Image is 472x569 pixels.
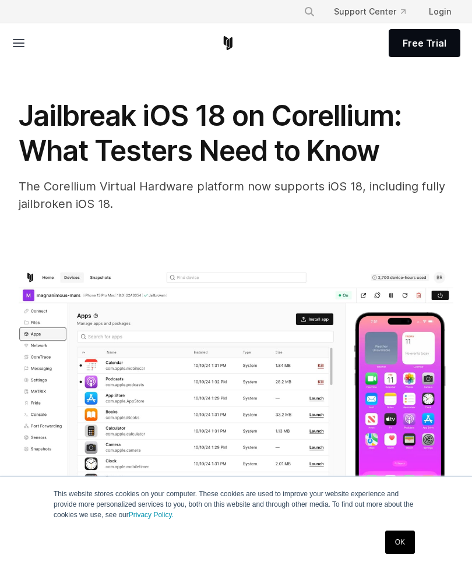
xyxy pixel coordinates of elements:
[294,1,460,22] div: Navigation Menu
[325,1,415,22] a: Support Center
[54,489,418,520] p: This website stores cookies on your computer. These cookies are used to improve your website expe...
[420,1,460,22] a: Login
[221,36,235,50] a: Corellium Home
[385,531,415,554] a: OK
[389,29,460,57] a: Free Trial
[299,1,320,22] button: Search
[19,268,453,531] img: iOS 18 Full Screenshot-1
[403,36,446,50] span: Free Trial
[129,511,174,519] a: Privacy Policy.
[19,179,445,211] span: The Corellium Virtual Hardware platform now supports iOS 18, including fully jailbroken iOS 18.
[19,98,401,168] span: Jailbreak iOS 18 on Corellium: What Testers Need to Know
